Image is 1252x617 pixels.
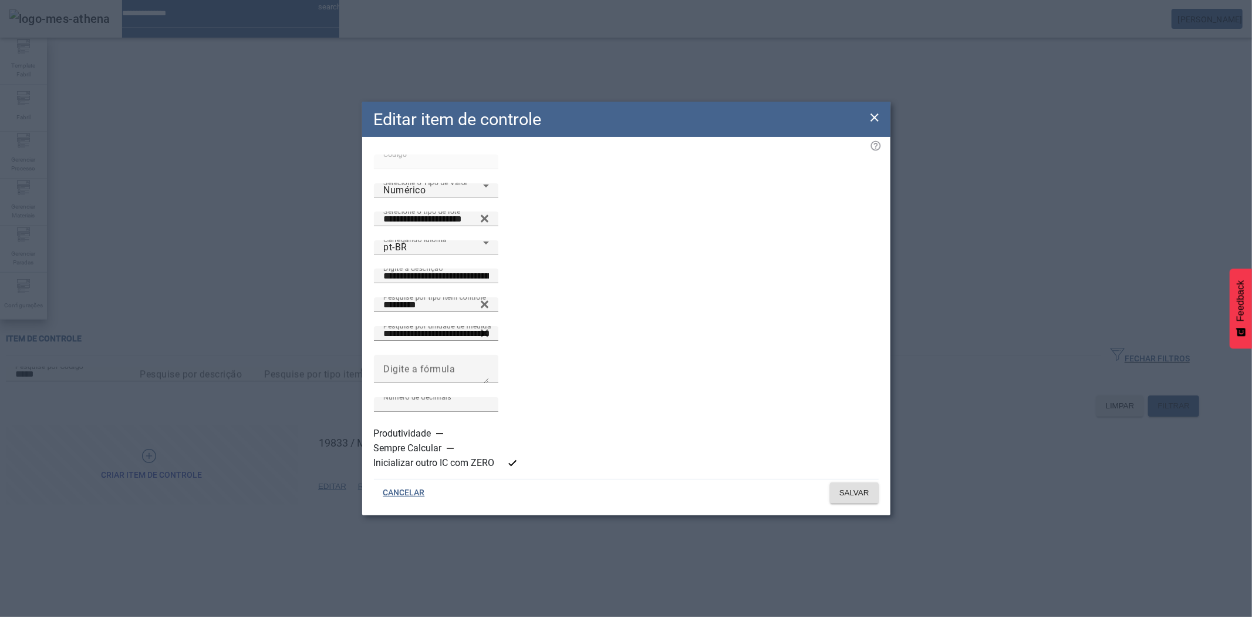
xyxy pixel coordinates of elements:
mat-label: Pesquise por unidade de medida [383,322,491,330]
label: Produtividade [374,427,434,441]
span: pt-BR [383,242,407,253]
button: SALVAR [830,482,879,504]
button: Feedback - Mostrar pesquisa [1230,269,1252,348]
mat-label: Número de decimais [383,393,451,401]
span: Numérico [383,185,426,196]
mat-label: Selecione o tipo de lote [383,207,460,216]
span: Feedback [1236,280,1246,321]
label: Sempre Calcular [374,441,444,455]
label: Inicializar outro IC com ZERO [374,456,497,470]
span: SALVAR [839,487,869,499]
mat-label: Código [383,150,407,159]
mat-label: Digite a fórmula [383,364,455,375]
input: Number [383,298,489,312]
mat-label: Digite a descrição [383,264,443,273]
mat-label: Pesquise por tipo item controle [383,293,486,301]
span: CANCELAR [383,487,425,499]
button: CANCELAR [374,482,434,504]
h2: Editar item de controle [374,107,542,132]
input: Number [383,212,489,226]
input: Number [383,327,489,341]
